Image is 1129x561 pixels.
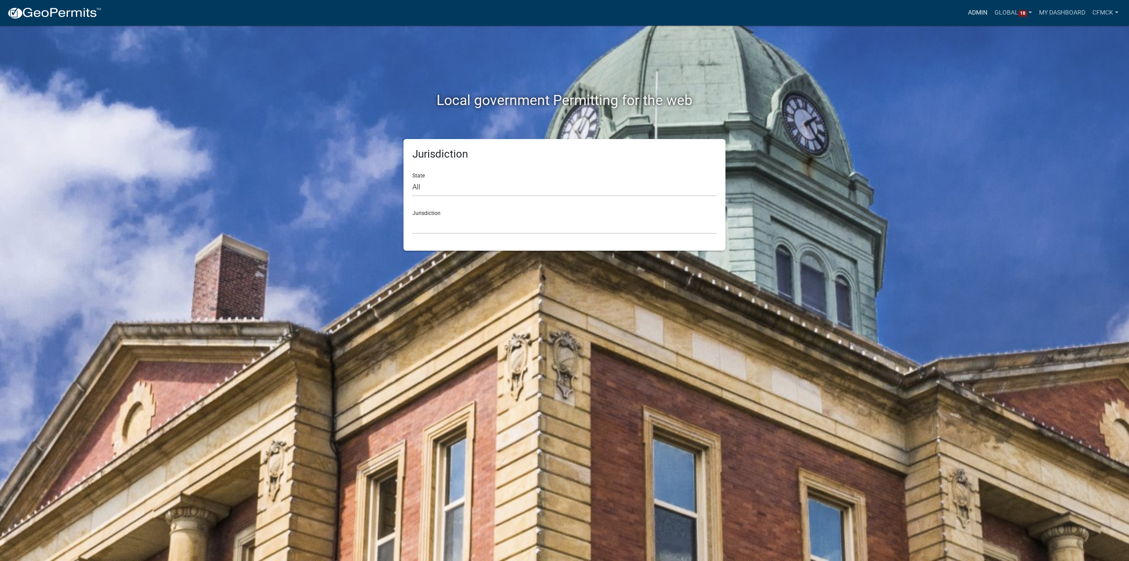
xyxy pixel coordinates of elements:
a: My Dashboard [1036,4,1089,21]
span: 18 [1018,10,1027,17]
a: CFMCK [1089,4,1122,21]
h2: Local government Permitting for the web [320,92,809,109]
a: Admin [965,4,991,21]
a: Global18 [991,4,1036,21]
h5: Jurisdiction [412,148,717,161]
